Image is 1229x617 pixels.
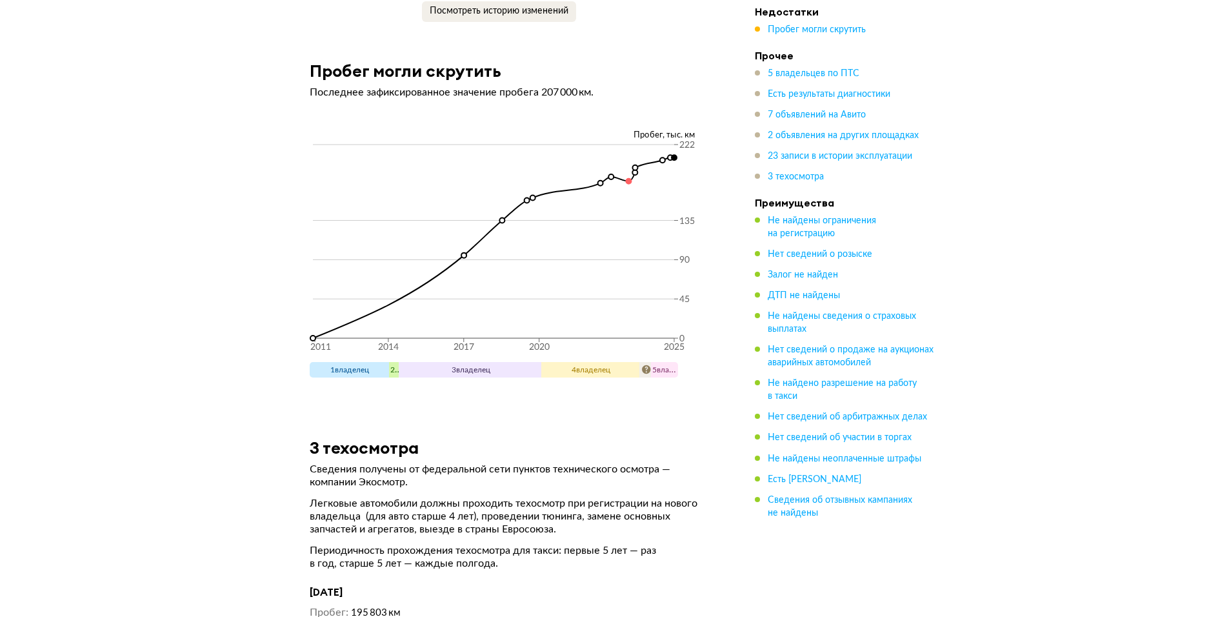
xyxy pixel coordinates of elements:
[768,250,872,259] span: Нет сведений о розыске
[755,5,935,18] h4: Недостатки
[679,216,695,225] tspan: 135
[679,295,690,304] tspan: 45
[768,131,919,140] span: 2 объявления на других площадках
[452,366,490,374] span: 3 владелец
[768,270,838,279] span: Залог не найден
[755,49,935,62] h4: Прочее
[768,379,917,401] span: Не найдено разрешение на работу в такси
[768,216,876,238] span: Не найдены ограничения на регистрацию
[679,334,684,343] tspan: 0
[528,343,549,352] tspan: 2020
[310,544,716,570] p: Периодичность прохождения техосмотра для такси: первые 5 лет — раз в год, старше 5 лет — каждые п...
[768,412,927,421] span: Нет сведений об арбитражных делах
[572,366,610,374] span: 4 владелец
[768,454,921,463] span: Не найдены неоплаченные штрафы
[768,345,934,367] span: Нет сведений о продаже на аукционах аварийных автомобилей
[768,90,890,99] span: Есть результаты диагностики
[755,196,935,209] h4: Преимущества
[664,343,684,352] tspan: 2025
[310,585,716,599] h4: [DATE]
[768,25,866,34] span: Пробег могли скрутить
[310,438,419,458] h3: 3 техосмотра
[768,172,824,181] span: 3 техосмотра
[768,433,912,442] span: Нет сведений об участии в торгах
[310,463,716,489] p: Сведения получены от федеральной сети пунктов технического осмотра — компании Экосмотр.
[377,343,398,352] tspan: 2014
[453,343,474,352] tspan: 2017
[310,61,501,81] h3: Пробег могли скрутить
[768,110,866,119] span: 7 объявлений на Авито
[422,1,576,22] button: Посмотреть историю изменений
[310,130,716,141] div: Пробег, тыс. км
[768,312,916,334] span: Не найдены сведения о страховых выплатах
[768,474,861,483] span: Есть [PERSON_NAME]
[679,256,690,265] tspan: 90
[390,365,429,374] span: 2 владелец
[768,291,840,300] span: ДТП не найдены
[430,6,568,15] span: Посмотреть историю изменений
[330,366,369,374] span: 1 владелец
[652,365,691,374] span: 5 владелец
[310,86,716,99] p: Последнее зафиксированное значение пробега 207 000 км.
[768,152,912,161] span: 23 записи в истории эксплуатации
[679,141,695,150] tspan: 222
[310,497,716,536] p: Легковые автомобили должны проходить техосмотр при регистрации на нового владельца (для авто стар...
[310,343,331,352] tspan: 2011
[768,495,912,517] span: Сведения об отзывных кампаниях не найдены
[768,69,859,78] span: 5 владельцев по ПТС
